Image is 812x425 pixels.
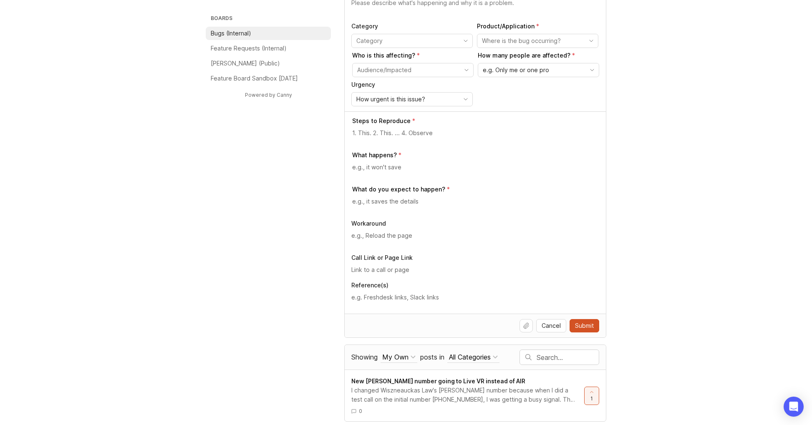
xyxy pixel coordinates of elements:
[359,407,362,415] span: 0
[570,319,599,332] button: Submit
[206,72,331,85] a: Feature Board Sandbox [DATE]
[447,352,499,363] button: posts in
[351,265,599,274] input: Link to a call or page
[585,67,599,73] svg: toggle icon
[352,117,411,125] p: Steps to Reproduce
[584,387,599,405] button: 1
[585,38,598,44] svg: toggle icon
[575,322,594,330] span: Submit
[478,63,599,77] div: toggle menu
[209,13,331,25] h3: Boards
[211,29,251,38] p: Bugs (Internal)
[536,319,566,332] button: Cancel
[356,95,425,104] span: How urgent is this issue?
[420,353,444,361] span: posts in
[351,254,599,262] p: Call Link or Page Link
[206,42,331,55] a: Feature Requests (Internal)
[211,59,280,68] p: [PERSON_NAME] (Public)
[382,352,409,362] div: My Own
[356,36,458,45] input: Category
[477,22,598,30] p: Product/Application
[351,353,378,361] span: Showing
[351,22,473,30] p: Category
[351,219,599,228] p: Workaround
[477,34,598,48] div: toggle menu
[351,377,584,415] a: New [PERSON_NAME] number going to Live VR instead of AIRI changed Wiszneauckas Law's [PERSON_NAME...
[352,151,397,159] p: What happens?
[449,352,491,362] div: All Categories
[352,63,474,77] div: toggle menu
[206,57,331,70] a: [PERSON_NAME] (Public)
[537,353,599,362] input: Search…
[211,74,298,83] p: Feature Board Sandbox [DATE]
[784,397,804,417] div: Open Intercom Messenger
[206,27,331,40] a: Bugs (Internal)
[351,377,525,385] span: New [PERSON_NAME] number going to Live VR instead of AIR
[352,51,474,60] p: Who is this affecting?
[352,185,445,194] p: What do you expect to happen?
[211,44,287,53] p: Feature Requests (Internal)
[351,34,473,48] div: toggle menu
[244,90,293,100] a: Powered by Canny
[483,65,549,75] span: e.g. Only me or one pro
[459,96,472,103] svg: toggle icon
[351,281,599,289] p: Reference(s)
[478,51,599,60] p: How many people are affected?
[519,319,533,332] button: Upload file
[381,352,417,363] button: Showing
[351,92,473,106] div: toggle menu
[542,322,561,330] span: Cancel
[351,80,473,89] p: Urgency
[459,38,472,44] svg: toggle icon
[482,36,584,45] input: Where is the bug occurring?
[460,67,473,73] svg: toggle icon
[590,395,593,402] span: 1
[351,386,577,404] div: I changed Wiszneauckas Law's [PERSON_NAME] number because when I did a test call on the initial n...
[357,65,459,75] input: Audience/Impacted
